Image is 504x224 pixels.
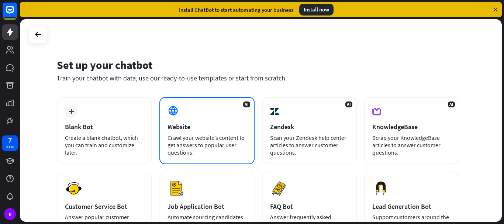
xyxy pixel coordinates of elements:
[57,74,459,82] div: Train your chatbot with data, use our ready-to-use templates or start from scratch.
[372,123,451,131] div: KnowledgeBase
[65,134,144,156] div: Create a blank chatbot, which you can train and customize later.
[372,134,451,156] div: Scrap your KnowledgeBase articles to answer customer questions.
[65,123,144,131] div: Blank Bot
[270,134,349,156] div: Scan your Zendesk help center articles to answer customer questions.
[69,109,74,114] i: plus
[448,101,455,107] span: AI
[243,101,250,107] span: AI
[168,134,246,156] div: Crawl your website’s content to get answers to popular user questions.
[2,135,18,151] a: 7 days
[270,202,349,211] div: FAQ Bot
[4,208,16,220] div: B
[168,123,246,131] div: Website
[179,6,293,13] div: Install ChatBot to start automating your business
[57,58,459,72] div: Set up your chatbot
[168,202,246,211] div: Job Application Bot
[372,202,451,211] div: Lead Generation Bot
[8,137,12,144] div: 7
[345,101,352,107] span: AI
[65,202,144,211] div: Customer Service Bot
[270,123,349,131] div: Zendesk
[6,3,28,25] button: Open LiveChat chat widget
[6,144,14,149] div: days
[299,4,334,15] div: Install now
